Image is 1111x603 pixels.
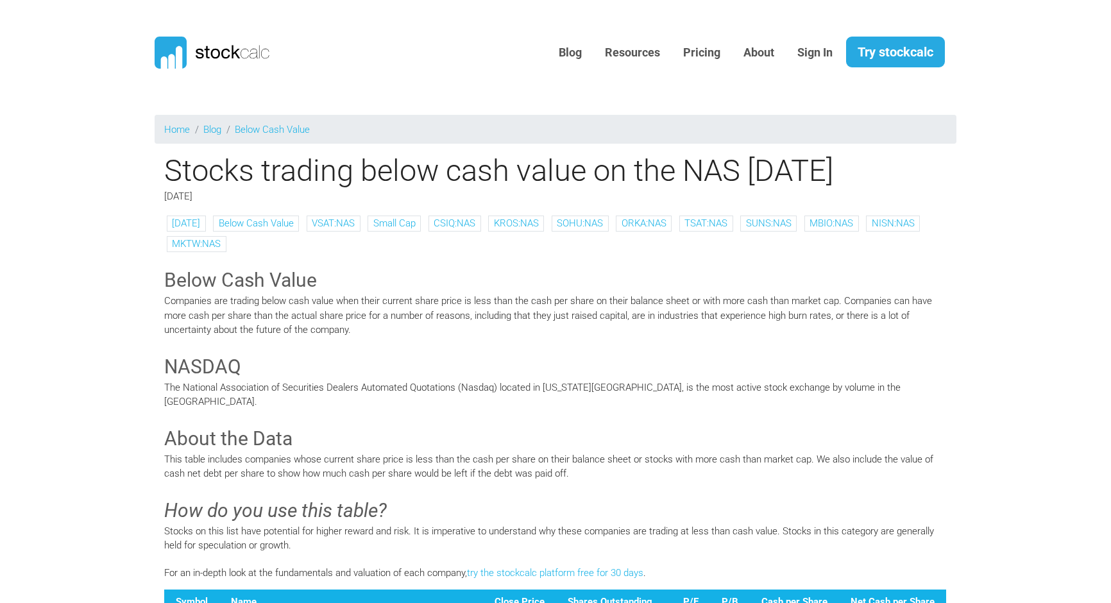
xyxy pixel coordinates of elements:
p: The National Association of Securities Dealers Automated Quotations (Nasdaq) located in [US_STATE... [164,380,947,409]
a: CSIQ:NAS [434,217,475,229]
p: This table includes companies whose current share price is less than the cash per share on their ... [164,452,947,481]
a: About [734,37,784,69]
a: [DATE] [172,217,200,229]
a: SOHU:NAS [557,217,603,229]
h3: Below Cash Value [164,267,947,294]
a: Small Cap [373,217,416,229]
h1: Stocks trading below cash value on the NAS [DATE] [155,153,956,189]
p: Stocks on this list have potential for higher reward and risk. It is imperative to understand why... [164,524,947,553]
a: VSAT:NAS [312,217,355,229]
a: TSAT:NAS [684,217,727,229]
a: Blog [203,124,221,135]
a: ORKA:NAS [622,217,666,229]
h3: How do you use this table? [164,497,947,524]
a: Pricing [674,37,730,69]
a: Home [164,124,190,135]
a: Below Cash Value [235,124,310,135]
p: Companies are trading below cash value when their current share price is less than the cash per s... [164,294,947,337]
a: Below Cash Value [219,217,294,229]
h3: About the Data [164,425,947,452]
p: For an in-depth look at the fundamentals and valuation of each company, . [164,566,947,581]
a: KROS:NAS [494,217,539,229]
a: SUNS:NAS [746,217,792,229]
a: try the stockcalc platform free for 30 days [467,567,643,579]
a: Blog [549,37,591,69]
h3: NASDAQ [164,353,947,380]
a: Try stockcalc [846,37,945,67]
a: MKTW:NAS [172,238,221,250]
a: Resources [595,37,670,69]
a: MBIO:NAS [810,217,853,229]
a: NISN:NAS [872,217,915,229]
a: Sign In [788,37,842,69]
span: [DATE] [164,191,192,202]
nav: breadcrumb [155,115,956,144]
